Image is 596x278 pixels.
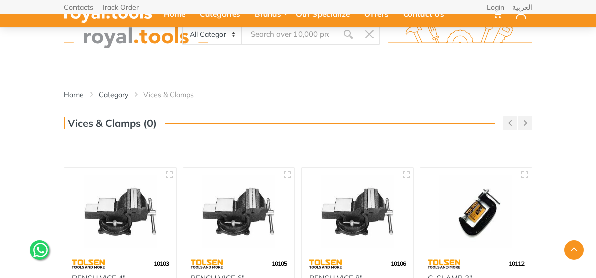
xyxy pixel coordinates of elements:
[72,255,105,273] img: 64.webp
[242,24,338,45] input: Site search
[191,255,223,273] img: 64.webp
[428,175,525,248] img: Royal Tools - G-CLAMP 3
[388,21,532,48] img: royal.tools Logo
[391,260,406,267] span: 10106
[64,89,84,100] a: Home
[72,175,169,248] img: Royal Tools - BENCH VICE 4
[487,4,504,11] a: Login
[99,89,128,100] a: Category
[272,260,287,267] span: 10105
[191,175,287,248] img: Royal Tools - BENCH VICE 6
[64,117,157,129] h3: Vices & Clamps (0)
[64,21,208,48] img: royal.tools Logo
[512,4,532,11] a: العربية
[64,89,532,100] nav: breadcrumb
[64,4,93,11] a: Contacts
[509,260,524,267] span: 10112
[428,255,461,273] img: 64.webp
[101,4,139,11] a: Track Order
[143,89,209,100] li: Vices & Clamps
[183,25,242,44] select: Category
[154,260,169,267] span: 10103
[309,175,406,248] img: Royal Tools - BENCH VICE 8
[309,255,342,273] img: 64.webp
